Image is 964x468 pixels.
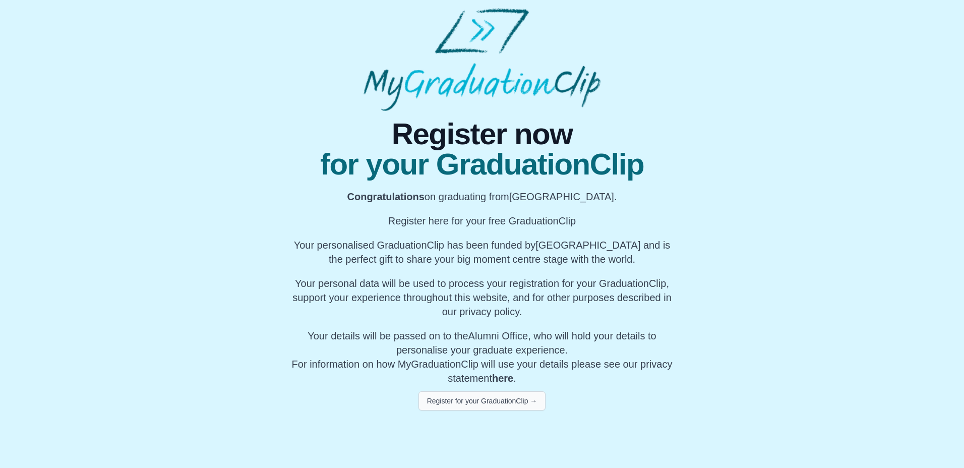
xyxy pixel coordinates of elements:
[288,276,676,319] p: Your personal data will be used to process your registration for your GraduationClip, support you...
[364,8,600,111] img: MyGraduationClip
[468,330,528,341] span: Alumni Office
[292,330,673,384] span: For information on how MyGraduationClip will use your details please see our privacy statement .
[288,214,676,228] p: Register here for your free GraduationClip
[288,149,676,180] span: for your GraduationClip
[308,330,656,356] span: Your details will be passed on to the , who will hold your details to personalise your graduate e...
[347,191,425,202] b: Congratulations
[418,391,546,411] button: Register for your GraduationClip →
[288,119,676,149] span: Register now
[492,373,513,384] a: here
[288,190,676,204] p: on graduating from [GEOGRAPHIC_DATA].
[288,238,676,266] p: Your personalised GraduationClip has been funded by [GEOGRAPHIC_DATA] and is the perfect gift to ...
